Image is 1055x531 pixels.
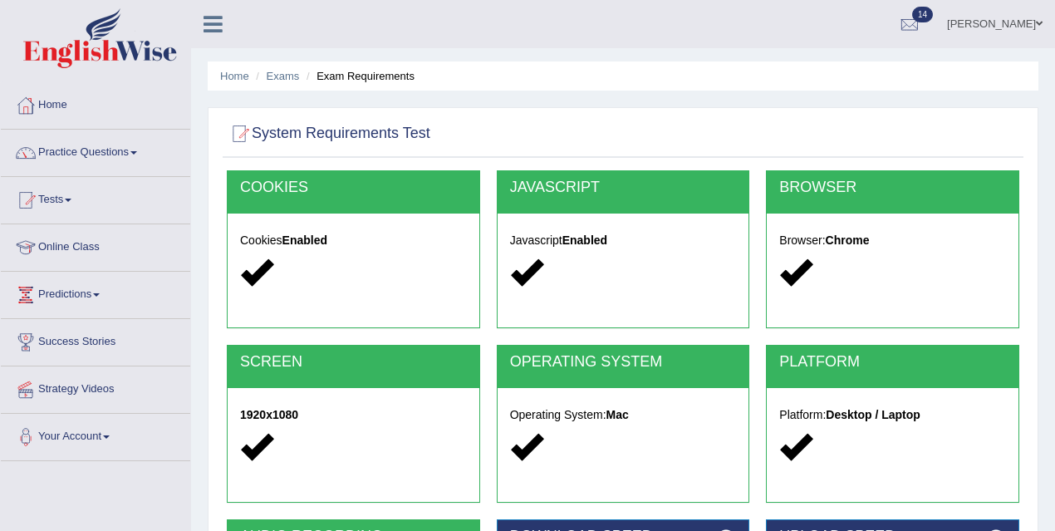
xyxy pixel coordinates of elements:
span: 14 [912,7,933,22]
h5: Operating System: [510,409,737,421]
a: Home [220,70,249,82]
h2: PLATFORM [779,354,1006,371]
a: Your Account [1,414,190,455]
h2: OPERATING SYSTEM [510,354,737,371]
a: Online Class [1,224,190,266]
h2: COOKIES [240,179,467,196]
strong: Mac [606,408,629,421]
a: Success Stories [1,319,190,361]
a: Strategy Videos [1,366,190,408]
strong: Enabled [282,234,327,247]
h5: Cookies [240,234,467,247]
strong: Desktop / Laptop [826,408,920,421]
h5: Browser: [779,234,1006,247]
a: Home [1,82,190,124]
h2: JAVASCRIPT [510,179,737,196]
h5: Javascript [510,234,737,247]
strong: 1920x1080 [240,408,298,421]
h5: Platform: [779,409,1006,421]
h2: System Requirements Test [227,121,430,146]
li: Exam Requirements [302,68,415,84]
a: Predictions [1,272,190,313]
a: Practice Questions [1,130,190,171]
a: Exams [267,70,300,82]
h2: BROWSER [779,179,1006,196]
strong: Enabled [562,234,607,247]
a: Tests [1,177,190,219]
h2: SCREEN [240,354,467,371]
strong: Chrome [826,234,870,247]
